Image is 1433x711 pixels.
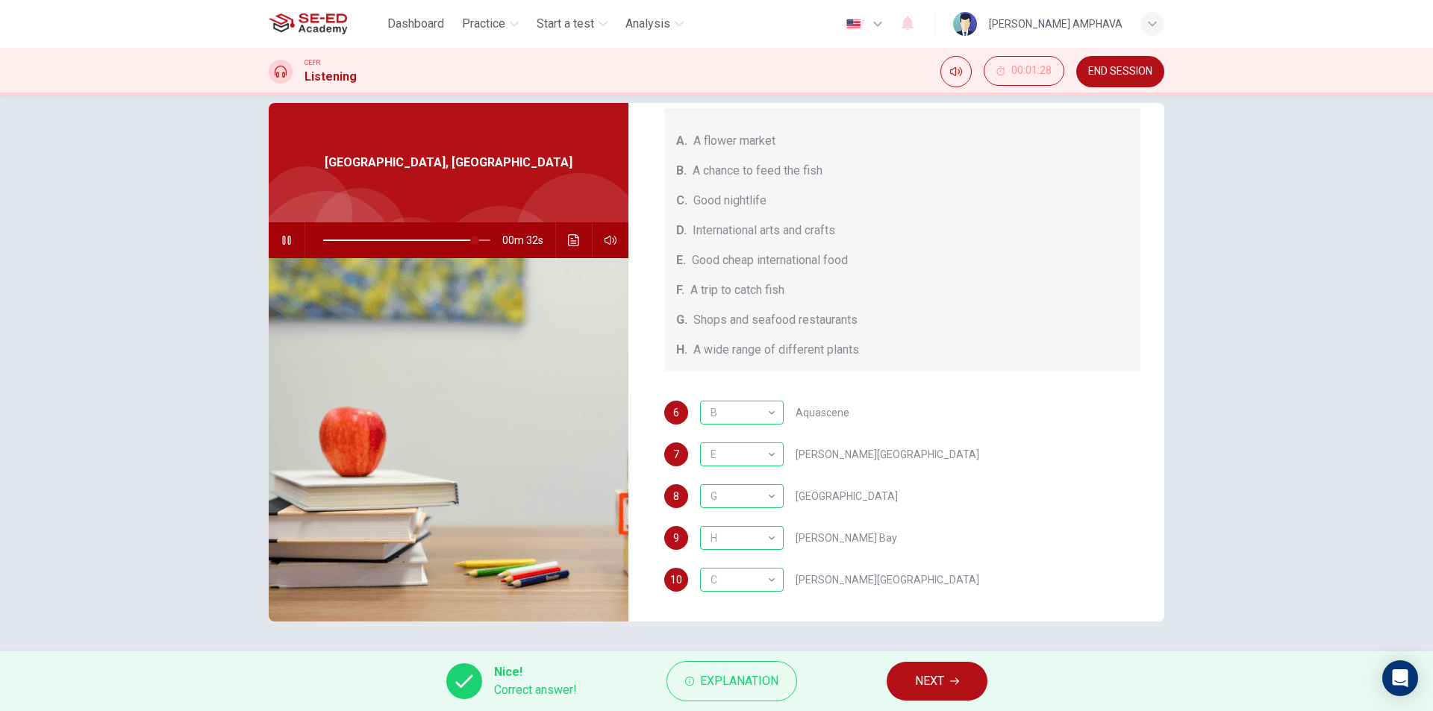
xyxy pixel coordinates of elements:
button: NEXT [887,662,987,701]
div: [PERSON_NAME] AMPHAVA [989,15,1123,33]
span: 00:01:28 [1011,65,1052,77]
span: [GEOGRAPHIC_DATA] [796,491,898,501]
span: 6 [673,407,679,418]
span: Start a test [537,15,594,33]
span: B. [676,162,687,180]
div: E [700,433,778,476]
button: Dashboard [381,10,450,37]
span: Explanation [700,671,778,692]
span: [GEOGRAPHIC_DATA], [GEOGRAPHIC_DATA] [325,154,572,172]
span: F. [676,281,684,299]
span: G. [676,311,687,329]
div: Mute [940,56,972,87]
span: D. [676,222,687,239]
h1: Listening [305,68,357,86]
span: [PERSON_NAME][GEOGRAPHIC_DATA] [796,449,979,460]
span: Shops and seafood restaurants [693,311,858,329]
span: 10 [670,574,682,585]
span: CEFR [305,57,320,68]
button: Explanation [666,661,797,701]
img: SE-ED Academy logo [269,9,347,39]
span: END SESSION [1088,66,1152,78]
img: Darwin, Australia [269,258,628,621]
img: Profile picture [953,12,977,36]
button: Analysis [619,10,690,37]
span: A. [676,132,687,150]
div: G [700,475,778,518]
button: 00:01:28 [984,56,1064,86]
span: A trip to catch fish [690,281,784,299]
span: 7 [673,449,679,460]
div: C [700,559,778,601]
button: Practice [456,10,525,37]
span: Good nightlife [693,192,767,210]
div: Open Intercom Messenger [1382,660,1418,696]
span: 8 [673,491,679,501]
span: Correct answer! [494,681,577,699]
div: Hide [984,56,1064,87]
div: B [700,392,778,434]
span: C. [676,192,687,210]
button: END SESSION [1076,56,1164,87]
span: Nice! [494,663,577,681]
button: Click to see the audio transcription [562,222,586,258]
span: 00m 32s [502,222,555,258]
span: H. [676,341,687,359]
span: NEXT [915,671,944,692]
span: A flower market [693,132,775,150]
span: 9 [673,533,679,543]
span: International arts and crafts [693,222,835,239]
span: Dashboard [387,15,444,33]
span: A wide range of different plants [693,341,859,359]
span: A chance to feed the fish [693,162,822,180]
img: en [844,19,863,30]
a: SE-ED Academy logo [269,9,381,39]
span: Practice [462,15,505,33]
span: Aquascene [796,407,849,418]
div: H [700,517,778,560]
span: [PERSON_NAME][GEOGRAPHIC_DATA] [796,574,979,585]
span: E. [676,251,686,269]
span: Good cheap international food [692,251,848,269]
button: Start a test [531,10,614,37]
span: [PERSON_NAME] Bay [796,533,897,543]
span: Analysis [625,15,670,33]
